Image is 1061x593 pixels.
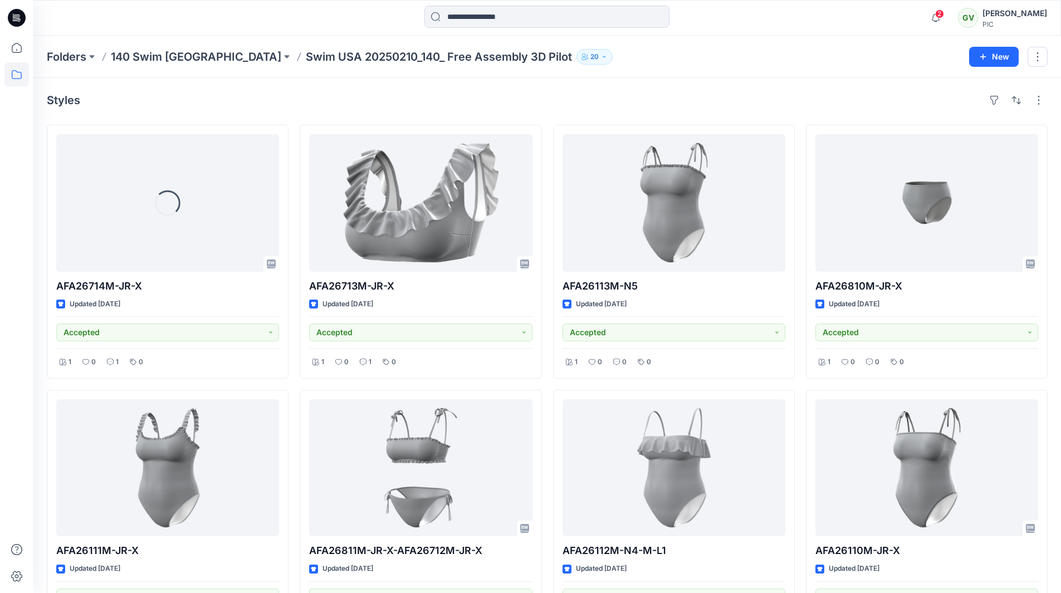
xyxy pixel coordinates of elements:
p: AFA26810M-JR-X [815,278,1038,294]
h4: Styles [47,94,80,107]
p: 1 [321,356,324,368]
p: 1 [575,356,578,368]
p: 0 [598,356,602,368]
p: Updated [DATE] [576,298,627,310]
p: AFA26811M-JR-X-AFA26712M-JR-X [309,543,532,558]
p: AFA26714M-JR-X [56,278,279,294]
p: 0 [344,356,349,368]
a: AFA26111M-JR-X [56,399,279,537]
p: 1 [116,356,119,368]
p: 1 [369,356,371,368]
p: Updated [DATE] [322,298,373,310]
p: Updated [DATE] [70,298,120,310]
div: GV [958,8,978,28]
p: 0 [647,356,651,368]
a: Folders [47,49,86,65]
a: AFA26713M-JR-X [309,134,532,272]
p: AFA26111M-JR-X [56,543,279,558]
p: 0 [850,356,855,368]
p: 0 [91,356,96,368]
div: PIC [982,20,1047,28]
p: 0 [139,356,143,368]
p: Swim USA 20250210_140_ Free Assembly 3D Pilot [306,49,572,65]
a: AFA26811M-JR-X-AFA26712M-JR-X [309,399,532,537]
p: 20 [590,51,599,63]
a: AFA26810M-JR-X [815,134,1038,272]
div: [PERSON_NAME] [982,7,1047,20]
button: 20 [576,49,613,65]
p: 0 [899,356,904,368]
p: 0 [622,356,627,368]
button: New [969,47,1019,67]
a: 140 Swim [GEOGRAPHIC_DATA] [111,49,281,65]
p: Updated [DATE] [829,298,879,310]
p: AFA26112M-N4-M-L1 [563,543,785,558]
p: Updated [DATE] [829,563,879,575]
p: Updated [DATE] [70,563,120,575]
p: 0 [392,356,396,368]
p: 1 [828,356,830,368]
p: Updated [DATE] [576,563,627,575]
p: AFA26713M-JR-X [309,278,532,294]
p: 1 [69,356,71,368]
p: Updated [DATE] [322,563,373,575]
span: 2 [935,9,944,18]
p: AFA26113M-N5 [563,278,785,294]
a: AFA26113M-N5 [563,134,785,272]
p: 0 [875,356,879,368]
a: AFA26112M-N4-M-L1 [563,399,785,537]
p: AFA26110M-JR-X [815,543,1038,558]
a: AFA26110M-JR-X [815,399,1038,537]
